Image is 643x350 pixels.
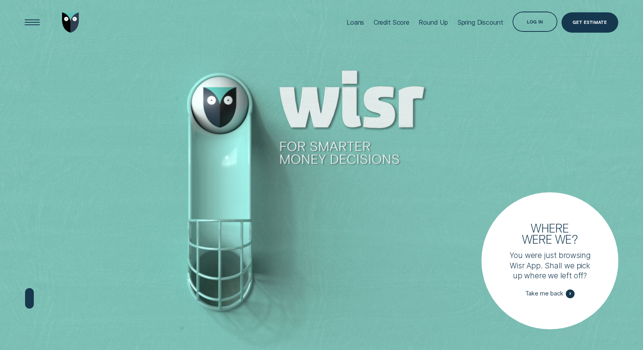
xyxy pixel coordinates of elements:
[525,290,563,297] span: Take me back
[374,18,409,26] div: Credit Score
[481,192,618,329] a: Where were we?You were just browsing Wisr App. Shall we pick up where we left off?Take me back
[517,222,583,244] h3: Where were we?
[561,12,618,33] a: Get Estimate
[347,18,364,26] div: Loans
[22,12,43,33] button: Open Menu
[505,250,595,281] p: You were just browsing Wisr App. Shall we pick up where we left off?
[62,12,79,33] img: Wisr
[419,18,448,26] div: Round Up
[458,18,503,26] div: Spring Discount
[512,12,557,32] button: Log in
